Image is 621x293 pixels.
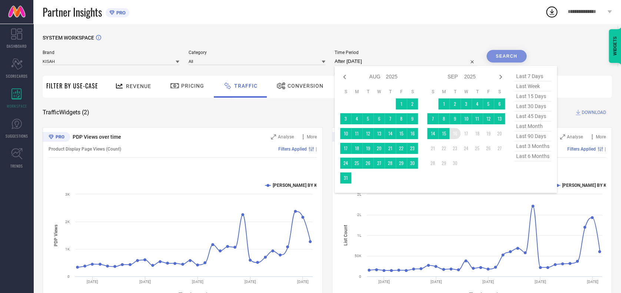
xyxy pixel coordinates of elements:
td: Mon Sep 15 2025 [438,128,449,139]
text: [DATE] [587,280,598,284]
div: Premium [332,132,359,143]
td: Mon Aug 11 2025 [351,128,362,139]
th: Monday [438,89,449,95]
span: Product Display Page Views (Count) [49,146,121,152]
td: Fri Aug 08 2025 [396,113,407,124]
td: Fri Sep 26 2025 [483,143,494,154]
span: Filters Applied [278,146,307,152]
span: last month [514,121,551,131]
span: SYSTEM WORKSPACE [43,35,94,41]
th: Wednesday [373,89,385,95]
td: Sun Sep 07 2025 [427,113,438,124]
th: Tuesday [449,89,461,95]
td: Tue Aug 12 2025 [362,128,373,139]
span: Conversion [288,83,323,89]
td: Sun Sep 14 2025 [427,128,438,139]
text: [PERSON_NAME] BY KISAH [273,183,327,188]
svg: Zoom [560,134,565,139]
th: Thursday [385,89,396,95]
tspan: List Count [343,225,348,246]
td: Sun Aug 24 2025 [340,158,351,169]
th: Saturday [407,89,418,95]
span: Time Period [335,50,477,55]
th: Tuesday [362,89,373,95]
td: Sat Sep 27 2025 [494,143,505,154]
span: WORKSPACE [7,103,27,109]
td: Thu Sep 18 2025 [472,128,483,139]
td: Sun Aug 17 2025 [340,143,351,154]
td: Thu Aug 21 2025 [385,143,396,154]
td: Wed Aug 27 2025 [373,158,385,169]
td: Wed Aug 20 2025 [373,143,385,154]
td: Sun Aug 03 2025 [340,113,351,124]
td: Sat Sep 06 2025 [494,98,505,110]
th: Saturday [494,89,505,95]
span: SCORECARDS [6,73,28,79]
td: Wed Sep 03 2025 [461,98,472,110]
td: Mon Sep 29 2025 [438,158,449,169]
span: Analyse [278,134,294,139]
span: SUGGESTIONS [6,133,28,139]
span: Pricing [181,83,204,89]
text: 1L [357,233,362,238]
span: Revenue [126,83,151,89]
div: Open download list [545,5,558,18]
td: Sat Sep 13 2025 [494,113,505,124]
span: Filter By Use-Case [46,81,98,90]
span: DASHBOARD [7,43,27,49]
span: Partner Insights [43,4,102,20]
text: [DATE] [482,280,494,284]
td: Sun Aug 31 2025 [340,172,351,183]
td: Mon Sep 22 2025 [438,143,449,154]
td: Wed Sep 24 2025 [461,143,472,154]
span: last 30 days [514,101,551,111]
text: 1K [65,247,70,251]
text: 3K [65,192,70,196]
text: [DATE] [534,280,546,284]
span: last 90 days [514,131,551,141]
td: Tue Aug 19 2025 [362,143,373,154]
span: Brand [43,50,179,55]
th: Wednesday [461,89,472,95]
text: 50K [355,254,362,258]
td: Wed Sep 10 2025 [461,113,472,124]
td: Thu Sep 11 2025 [472,113,483,124]
td: Tue Sep 09 2025 [449,113,461,124]
text: 2L [357,213,362,217]
th: Monday [351,89,362,95]
td: Mon Aug 25 2025 [351,158,362,169]
div: Next month [496,73,505,81]
td: Sun Aug 10 2025 [340,128,351,139]
span: | [605,146,606,152]
td: Sat Aug 02 2025 [407,98,418,110]
td: Fri Aug 01 2025 [396,98,407,110]
td: Sat Aug 09 2025 [407,113,418,124]
th: Friday [483,89,494,95]
td: Thu Sep 04 2025 [472,98,483,110]
td: Mon Sep 08 2025 [438,113,449,124]
td: Wed Aug 06 2025 [373,113,385,124]
td: Fri Sep 19 2025 [483,128,494,139]
td: Mon Sep 01 2025 [438,98,449,110]
text: 2K [65,220,70,224]
td: Thu Aug 28 2025 [385,158,396,169]
text: 0 [67,275,70,279]
td: Mon Aug 04 2025 [351,113,362,124]
text: 0 [359,275,361,279]
th: Sunday [340,89,351,95]
text: [PERSON_NAME] BY KISAH [562,183,617,188]
td: Fri Sep 05 2025 [483,98,494,110]
text: [DATE] [245,280,256,284]
text: [DATE] [430,280,442,284]
div: Previous month [340,73,349,81]
span: last 3 months [514,141,551,151]
span: | [316,146,317,152]
td: Sun Sep 21 2025 [427,143,438,154]
td: Wed Aug 13 2025 [373,128,385,139]
text: [DATE] [87,280,98,284]
td: Tue Sep 02 2025 [449,98,461,110]
span: Analyse [567,134,583,139]
span: DOWNLOAD [582,109,606,116]
th: Friday [396,89,407,95]
td: Fri Aug 15 2025 [396,128,407,139]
